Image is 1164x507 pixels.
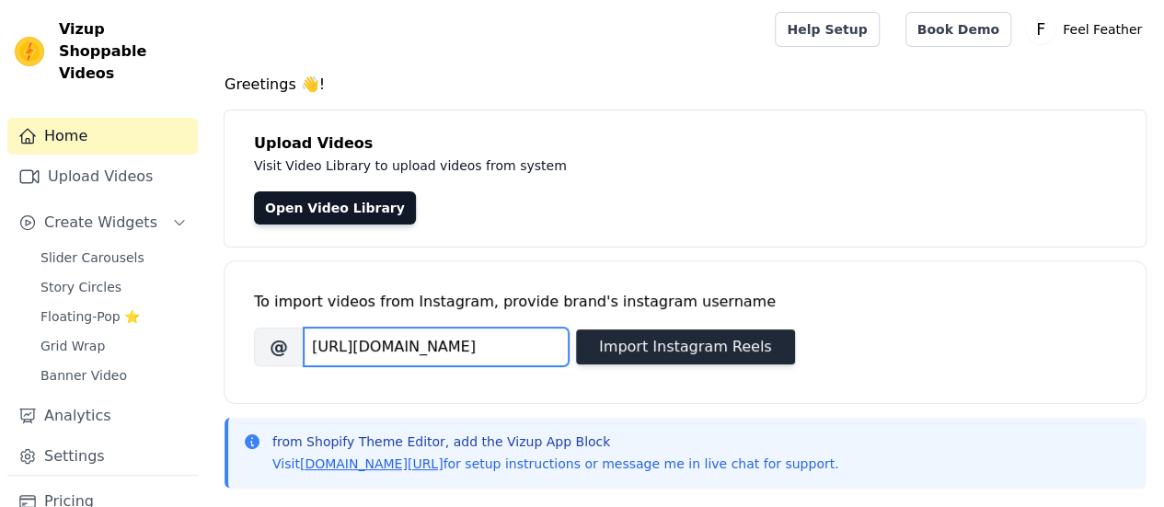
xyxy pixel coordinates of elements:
a: Open Video Library [254,191,416,225]
div: To import videos from Instagram, provide brand's instagram username [254,291,1116,313]
span: Grid Wrap [40,337,105,355]
span: @ [254,328,304,366]
span: Story Circles [40,278,121,296]
button: Import Instagram Reels [576,329,795,364]
p: Visit Video Library to upload videos from system [254,155,1078,177]
p: from Shopify Theme Editor, add the Vizup App Block [272,432,838,451]
a: Help Setup [775,12,879,47]
span: Create Widgets [44,212,157,234]
a: Upload Videos [7,158,198,195]
p: Visit for setup instructions or message me in live chat for support. [272,455,838,473]
img: Vizup [15,37,44,66]
a: Slider Carousels [29,245,198,271]
a: Home [7,118,198,155]
a: Story Circles [29,274,198,300]
h4: Greetings 👋! [225,74,1146,96]
a: Grid Wrap [29,333,198,359]
input: username [304,328,569,366]
button: F Feel Feather [1026,13,1149,46]
a: Analytics [7,398,198,434]
a: Book Demo [905,12,1011,47]
a: Banner Video [29,363,198,388]
h4: Upload Videos [254,133,1116,155]
span: Floating-Pop ⭐ [40,307,140,326]
a: Floating-Pop ⭐ [29,304,198,329]
text: F [1036,20,1045,39]
a: [DOMAIN_NAME][URL] [300,456,444,471]
p: Feel Feather [1055,13,1149,46]
span: Vizup Shoppable Videos [59,18,190,85]
a: Settings [7,438,198,475]
button: Create Widgets [7,204,198,241]
span: Slider Carousels [40,248,144,267]
span: Banner Video [40,366,127,385]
